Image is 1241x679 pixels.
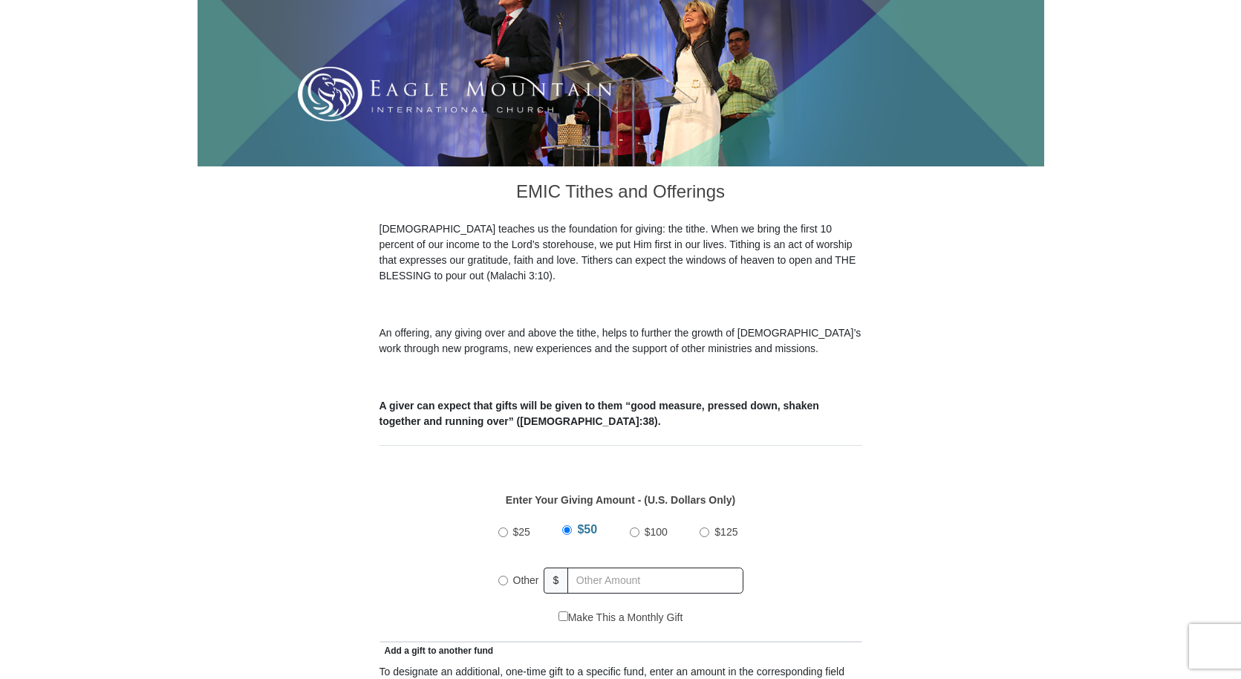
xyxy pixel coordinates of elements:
[380,646,494,656] span: Add a gift to another fund
[513,526,530,538] span: $25
[380,400,819,427] b: A giver can expect that gifts will be given to them “good measure, pressed down, shaken together ...
[380,166,862,221] h3: EMIC Tithes and Offerings
[577,523,597,536] span: $50
[544,568,569,594] span: $
[714,526,737,538] span: $125
[645,526,668,538] span: $100
[380,221,862,284] p: [DEMOGRAPHIC_DATA] teaches us the foundation for giving: the tithe. When we bring the first 10 pe...
[380,325,862,357] p: An offering, any giving over and above the tithe, helps to further the growth of [DEMOGRAPHIC_DAT...
[567,568,743,594] input: Other Amount
[506,494,735,506] strong: Enter Your Giving Amount - (U.S. Dollars Only)
[513,574,539,586] span: Other
[558,610,683,626] label: Make This a Monthly Gift
[558,611,568,621] input: Make This a Monthly Gift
